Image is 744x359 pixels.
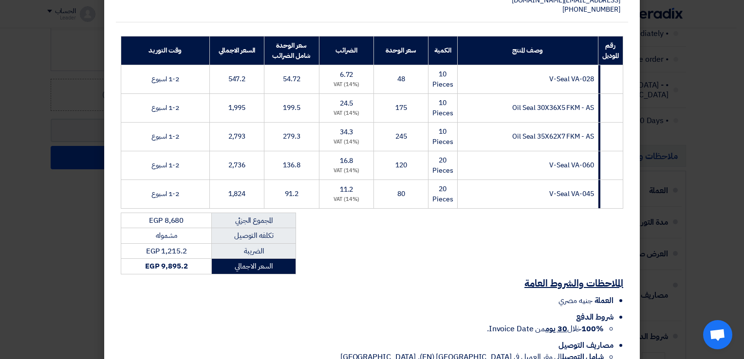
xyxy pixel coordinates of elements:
[323,109,370,118] div: (14%) VAT
[562,4,620,15] span: [PHONE_NUMBER]
[395,103,407,113] span: 175
[340,184,353,195] span: 11.2
[512,103,594,113] span: Oil Seal 30X36X5 FKM - AS
[283,131,300,142] span: 279.3
[319,36,374,65] th: الضرائب
[151,131,179,142] span: 1-2 اسبوع
[264,36,319,65] th: سعر الوحدة شامل الضرائب
[212,243,296,259] td: الضريبة
[558,295,592,306] span: جنيه مصري
[487,323,604,335] span: خلال من Invoice Date.
[457,36,598,65] th: وصف المنتج
[228,160,246,170] span: 2,736
[323,81,370,89] div: (14%) VAT
[340,127,353,137] span: 34.3
[595,295,614,306] span: العملة
[428,36,457,65] th: الكمية
[121,213,212,228] td: EGP 8,680
[283,103,300,113] span: 199.5
[146,246,187,256] span: EGP 1,215.2
[323,196,370,204] div: (14%) VAT
[151,160,179,170] span: 1-2 اسبوع
[576,311,614,323] span: شروط الدفع
[151,74,179,84] span: 1-2 اسبوع
[395,160,407,170] span: 120
[432,98,453,118] span: 10 Pieces
[285,189,298,199] span: 91.2
[228,103,246,113] span: 1,995
[228,189,246,199] span: 1,824
[145,261,188,271] strong: EGP 9,895.2
[432,126,453,147] span: 10 Pieces
[209,36,264,65] th: السعر الاجمالي
[549,189,594,199] span: V-Seal VA-045
[340,70,353,80] span: 6.72
[121,36,210,65] th: وقت التوريد
[283,160,300,170] span: 136.8
[432,69,453,90] span: 10 Pieces
[151,189,179,199] span: 1-2 اسبوع
[397,74,405,84] span: 48
[228,74,246,84] span: 547.2
[549,74,594,84] span: V-Seal VA-028
[340,98,353,108] span: 24.5
[212,259,296,274] td: السعر الاجمالي
[549,160,594,170] span: V-Seal VA-060
[212,213,296,228] td: المجموع الجزئي
[323,167,370,175] div: (14%) VAT
[432,184,453,204] span: 20 Pieces
[581,323,604,335] strong: 100%
[156,230,177,241] span: مشموله
[524,276,623,290] u: الملاحظات والشروط العامة
[283,74,300,84] span: 54.72
[512,131,594,142] span: Oil Seal 35X62X7 FKM - AS
[545,323,567,335] u: 30 يوم
[228,131,246,142] span: 2,793
[323,138,370,146] div: (14%) VAT
[212,228,296,244] td: تكلفه التوصيل
[703,320,732,349] div: Open chat
[397,189,405,199] span: 80
[432,155,453,176] span: 20 Pieces
[395,131,407,142] span: 245
[340,156,353,166] span: 16.8
[374,36,428,65] th: سعر الوحدة
[558,340,614,351] span: مصاريف التوصيل
[151,103,179,113] span: 1-2 اسبوع
[598,36,623,65] th: رقم الموديل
